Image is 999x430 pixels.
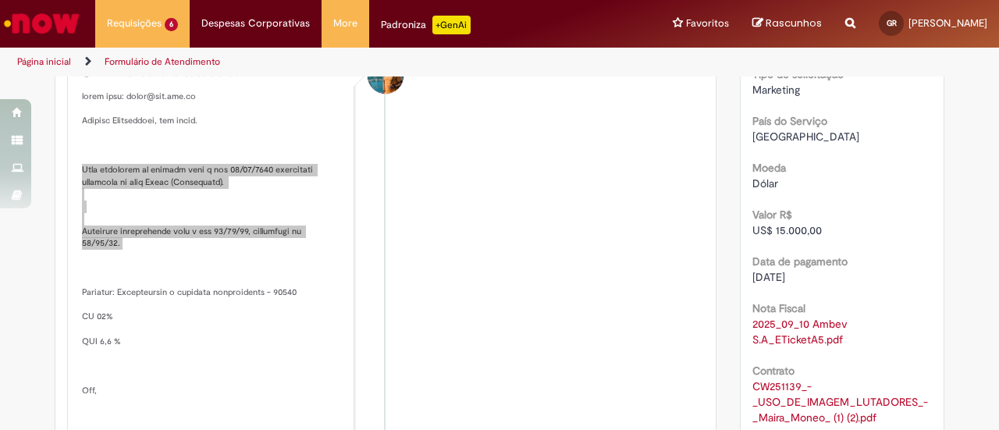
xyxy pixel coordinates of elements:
[752,208,792,222] b: Valor R$
[94,69,120,79] span: 8m atrás
[333,16,357,31] span: More
[752,317,851,346] a: Download de 2025_09_10 Ambev S.A_ETicketA5.pdf
[752,83,800,97] span: Marketing
[752,270,785,284] span: [DATE]
[752,130,859,144] span: [GEOGRAPHIC_DATA]
[752,254,848,268] b: Data de pagamento
[17,55,71,68] a: Página inicial
[201,16,310,31] span: Despesas Corporativas
[381,16,471,34] div: Padroniza
[105,55,220,68] a: Formulário de Atendimento
[12,48,654,76] ul: Trilhas de página
[752,67,844,81] b: Tipo de solicitação
[752,364,795,378] b: Contrato
[752,161,786,175] b: Moeda
[752,379,928,425] a: Download de CW251139_-_USO_DE_IMAGEM_LUTADORES_-_Maira_Moneo_ (1) (2).pdf
[165,18,178,31] span: 6
[887,18,897,28] span: GR
[94,69,120,79] time: 30/09/2025 17:51:54
[752,301,805,315] b: Nota Fiscal
[107,16,162,31] span: Requisições
[368,58,404,94] div: Guest Guest
[766,16,822,30] span: Rascunhos
[908,16,987,30] span: [PERSON_NAME]
[752,223,822,237] span: US$ 15.000,00
[432,16,471,34] p: +GenAi
[752,114,827,128] b: País do Serviço
[752,16,822,31] a: Rascunhos
[2,8,82,39] img: ServiceNow
[686,16,729,31] span: Favoritos
[752,176,778,190] span: Dólar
